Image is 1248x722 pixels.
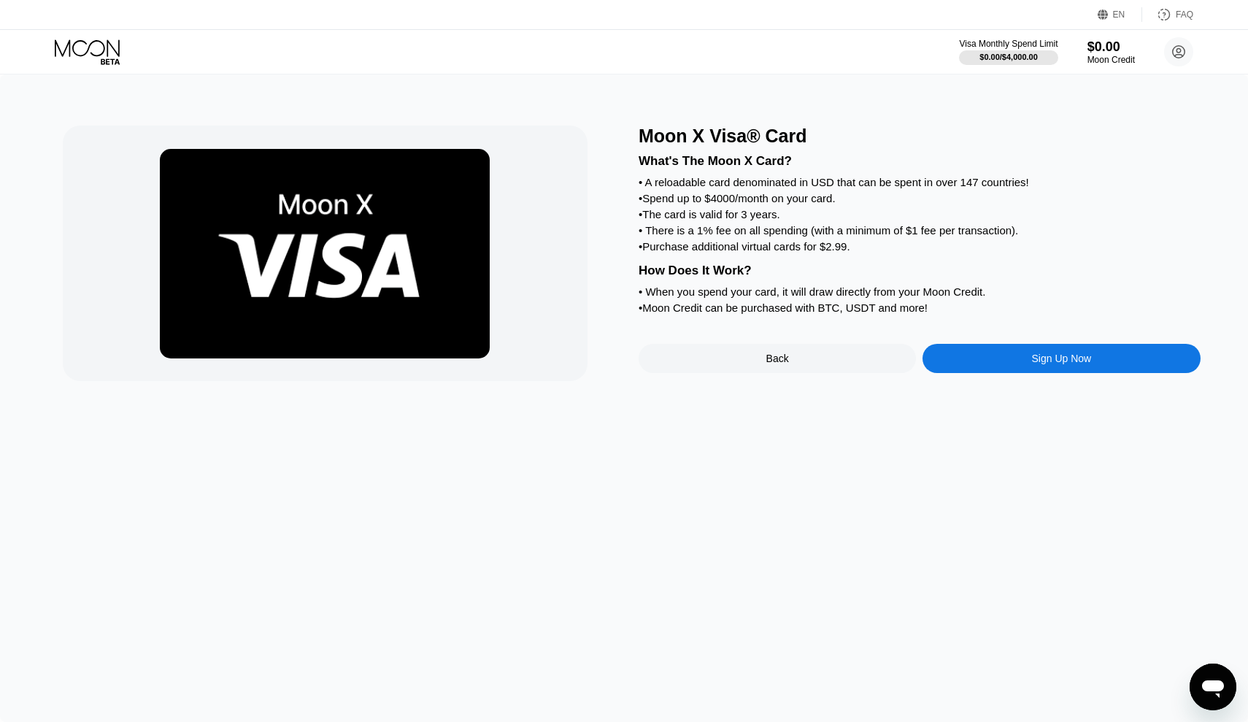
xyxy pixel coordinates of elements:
div: $0.00 / $4,000.00 [979,53,1038,61]
div: What's The Moon X Card? [639,154,1201,169]
div: $0.00 [1087,39,1135,55]
div: • When you spend your card, it will draw directly from your Moon Credit. [639,285,1201,298]
iframe: Botão para abrir a janela de mensagens [1190,664,1236,710]
div: EN [1113,9,1125,20]
div: $0.00Moon Credit [1087,39,1135,65]
div: FAQ [1176,9,1193,20]
div: Moon Credit [1087,55,1135,65]
div: Back [766,353,789,364]
div: Sign Up Now [922,344,1200,373]
div: • There is a 1% fee on all spending (with a minimum of $1 fee per transaction). [639,224,1201,237]
div: Sign Up Now [1032,353,1092,364]
div: Back [639,344,916,373]
div: How Does It Work? [639,264,1201,278]
div: FAQ [1142,7,1193,22]
div: Moon X Visa® Card [639,126,1201,147]
div: • Purchase additional virtual cards for $2.99. [639,240,1201,253]
div: • Spend up to $4000/month on your card. [639,192,1201,204]
div: • Moon Credit can be purchased with BTC, USDT and more! [639,302,1201,314]
div: EN [1098,7,1142,22]
div: • A reloadable card denominated in USD that can be spent in over 147 countries! [639,176,1201,188]
div: • The card is valid for 3 years. [639,208,1201,220]
div: Visa Monthly Spend Limit$0.00/$4,000.00 [959,39,1058,65]
div: Visa Monthly Spend Limit [959,39,1058,49]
